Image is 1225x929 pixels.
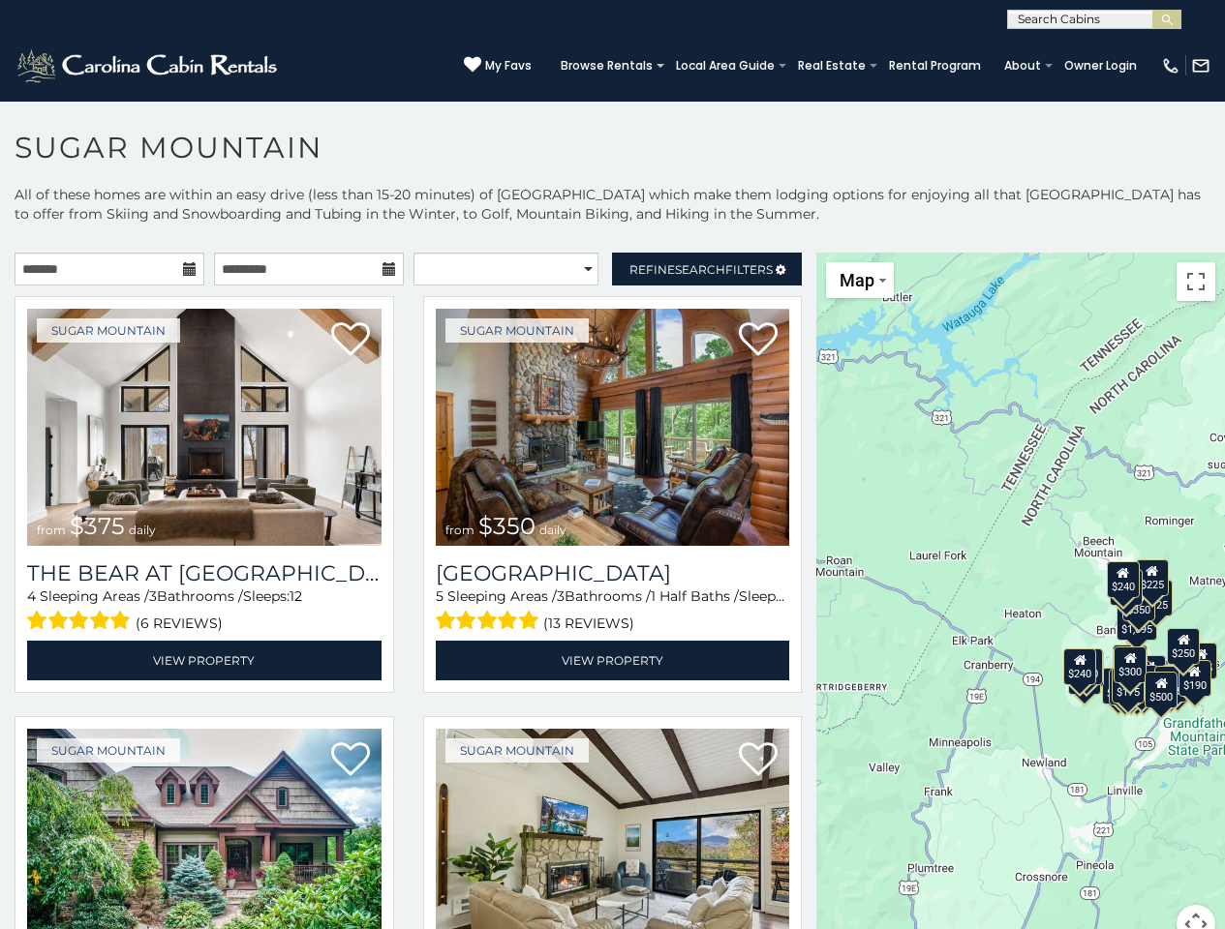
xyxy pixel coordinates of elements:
a: RefineSearchFilters [612,253,802,285]
a: Local Area Guide [666,52,784,79]
a: Browse Rentals [551,52,662,79]
span: 5 [436,587,444,605]
button: Change map style [826,262,894,298]
div: $240 [1063,648,1096,685]
span: 12 [290,587,302,605]
a: Grouse Moor Lodge from $350 daily [436,309,790,546]
a: Owner Login [1055,52,1147,79]
div: $190 [1179,660,1211,697]
span: from [37,523,66,537]
a: Real Estate [788,52,875,79]
a: About [995,52,1051,79]
div: $190 [1114,644,1147,681]
div: $200 [1133,655,1166,692]
a: Add to favorites [331,740,370,781]
a: Add to favorites [739,740,778,781]
a: [GEOGRAPHIC_DATA] [436,560,790,586]
a: View Property [27,641,382,680]
span: 3 [149,587,157,605]
div: $250 [1167,628,1200,665]
a: Sugar Mountain [37,738,180,763]
img: White-1-2.png [15,46,283,85]
div: $1,095 [1117,604,1157,641]
img: Grouse Moor Lodge [436,309,790,546]
span: 4 [27,587,36,605]
span: $375 [70,512,125,540]
a: Sugar Mountain [445,318,589,343]
div: $175 [1112,667,1145,704]
span: 1 Half Baths / [651,587,739,605]
a: Sugar Mountain [445,738,589,763]
span: (13 reviews) [543,611,634,636]
span: Map [840,270,874,290]
img: mail-regular-white.png [1191,56,1210,75]
div: $240 [1107,561,1140,598]
div: $195 [1155,666,1188,703]
a: My Favs [464,56,532,75]
span: 3 [557,587,565,605]
img: The Bear At Sugar Mountain [27,309,382,546]
a: Sugar Mountain [37,318,180,343]
span: daily [539,523,567,537]
span: 12 [785,587,798,605]
img: phone-regular-white.png [1161,56,1180,75]
a: Add to favorites [331,320,370,361]
span: (6 reviews) [136,611,223,636]
span: Refine Filters [629,262,773,277]
span: $350 [478,512,536,540]
div: Sleeping Areas / Bathrooms / Sleeps: [436,586,790,636]
span: from [445,523,475,537]
div: $300 [1114,646,1147,683]
a: The Bear At Sugar Mountain from $375 daily [27,309,382,546]
a: Rental Program [879,52,991,79]
h3: The Bear At Sugar Mountain [27,560,382,586]
button: Toggle fullscreen view [1177,262,1215,301]
span: My Favs [485,57,532,75]
div: Sleeping Areas / Bathrooms / Sleeps: [27,586,382,636]
a: Add to favorites [739,320,778,361]
div: $500 [1146,672,1179,708]
div: $155 [1109,669,1142,705]
a: View Property [436,641,790,680]
div: $225 [1136,559,1169,596]
h3: Grouse Moor Lodge [436,560,790,586]
span: daily [129,523,156,537]
div: $155 [1185,643,1218,679]
div: $125 [1141,580,1174,616]
span: Search [675,262,725,277]
a: The Bear At [GEOGRAPHIC_DATA] [27,560,382,586]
